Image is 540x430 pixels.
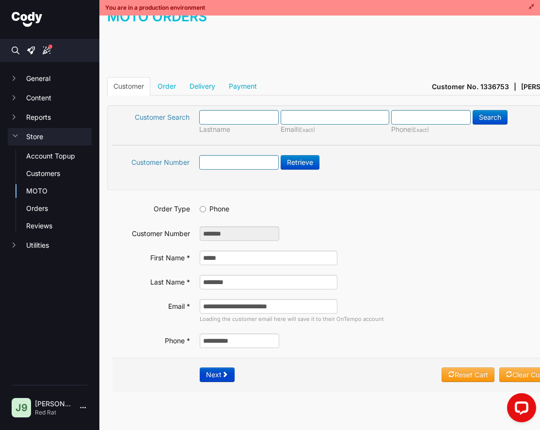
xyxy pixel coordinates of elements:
[297,127,315,133] small: (Exact)
[112,299,190,311] label: Email *
[281,125,391,135] div: Email
[112,202,190,214] label: Order Type
[222,77,263,96] a: Payment
[199,125,281,134] div: Lastname
[391,125,473,135] div: Phone
[112,226,190,239] label: Customer Number
[112,334,190,346] label: Phone *
[514,82,516,92] span: |
[151,77,182,96] a: Order
[442,367,494,382] a: Reset Cart
[281,155,319,170] button: Retrieve
[112,110,190,122] label: Customer Search
[107,77,150,96] a: Customer
[200,316,384,322] small: Loading the customer email here will save it to their OnTempo account
[26,186,92,196] a: MOTO
[473,110,508,125] button: Search
[200,367,235,382] button: Next
[200,206,206,212] input: Phone
[499,389,540,430] iframe: LiveChat chat widget
[8,70,92,87] button: General
[200,202,229,214] label: Phone
[26,221,92,231] a: Reviews
[112,155,190,167] label: Customer Number
[105,4,205,12] span: You are in a production environment
[8,128,92,145] button: Store
[112,251,190,263] label: First Name *
[35,399,72,409] p: [PERSON_NAME] | 9513
[26,151,92,161] a: Account Topup
[8,237,92,254] button: Utilities
[112,275,190,287] label: Last Name *
[26,204,92,213] a: Orders
[8,89,92,107] button: Content
[35,409,72,416] p: Red Rat
[411,127,429,133] small: (Exact)
[26,169,92,178] a: Customers
[432,82,509,92] span: Customer No. 1336753
[8,109,92,126] button: Reports
[183,77,222,96] a: Delivery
